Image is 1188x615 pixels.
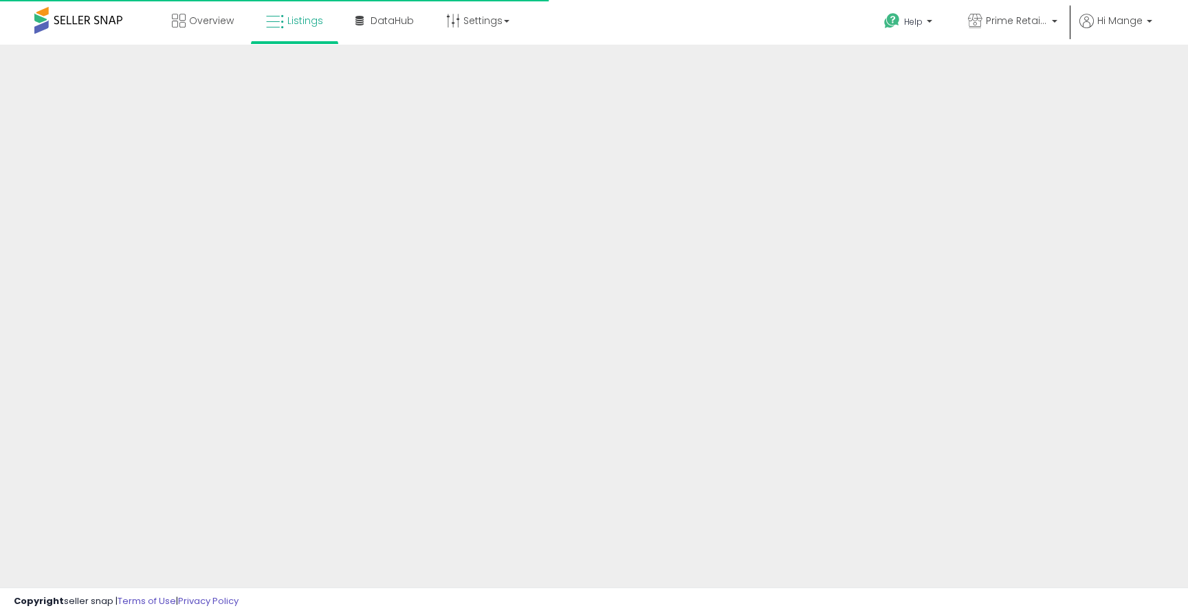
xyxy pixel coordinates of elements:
[1079,14,1152,45] a: Hi Mange
[14,595,239,608] div: seller snap | |
[904,16,923,27] span: Help
[371,14,414,27] span: DataHub
[873,2,946,45] a: Help
[189,14,234,27] span: Overview
[287,14,323,27] span: Listings
[14,594,64,607] strong: Copyright
[986,14,1048,27] span: Prime Retail Solution
[1097,14,1143,27] span: Hi Mange
[178,594,239,607] a: Privacy Policy
[883,12,901,30] i: Get Help
[118,594,176,607] a: Terms of Use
